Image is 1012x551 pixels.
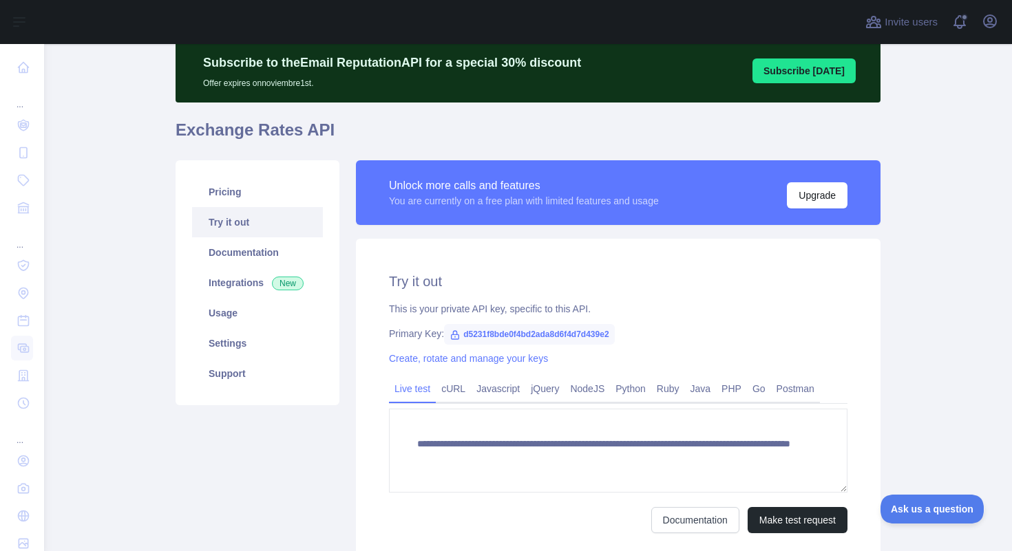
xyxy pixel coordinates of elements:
button: Invite users [863,11,940,33]
div: ... [11,418,33,446]
a: Create, rotate and manage your keys [389,353,548,364]
h2: Try it out [389,272,847,291]
p: Offer expires on noviembre 1st. [203,72,581,89]
h1: Exchange Rates API [176,119,881,152]
a: Java [685,378,717,400]
a: Settings [192,328,323,358]
a: Documentation [192,237,323,268]
a: cURL [436,378,471,400]
a: Python [610,378,651,400]
a: Support [192,358,323,389]
span: New [272,277,304,290]
button: Make test request [748,507,847,533]
a: Documentation [651,507,739,533]
div: Unlock more calls and features [389,177,659,194]
a: Live test [389,378,436,400]
a: Try it out [192,207,323,237]
a: PHP [716,378,747,400]
span: Invite users [885,14,938,30]
a: Postman [771,378,820,400]
iframe: Toggle Customer Support [881,495,984,523]
div: ... [11,223,33,250]
a: Usage [192,298,323,328]
div: You are currently on a free plan with limited features and usage [389,194,659,208]
div: ... [11,83,33,110]
button: Upgrade [787,182,847,208]
a: Javascript [471,378,525,400]
a: Integrations New [192,268,323,298]
button: Subscribe [DATE] [752,58,856,83]
div: This is your private API key, specific to this API. [389,302,847,316]
p: Subscribe to the Email Reputation API for a special 30 % discount [203,53,581,72]
a: Ruby [651,378,685,400]
a: NodeJS [565,378,610,400]
div: Primary Key: [389,327,847,341]
span: d5231f8bde0f4bd2ada8d6f4d7d439e2 [444,324,614,345]
a: Pricing [192,177,323,207]
a: Go [747,378,771,400]
a: jQuery [525,378,565,400]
